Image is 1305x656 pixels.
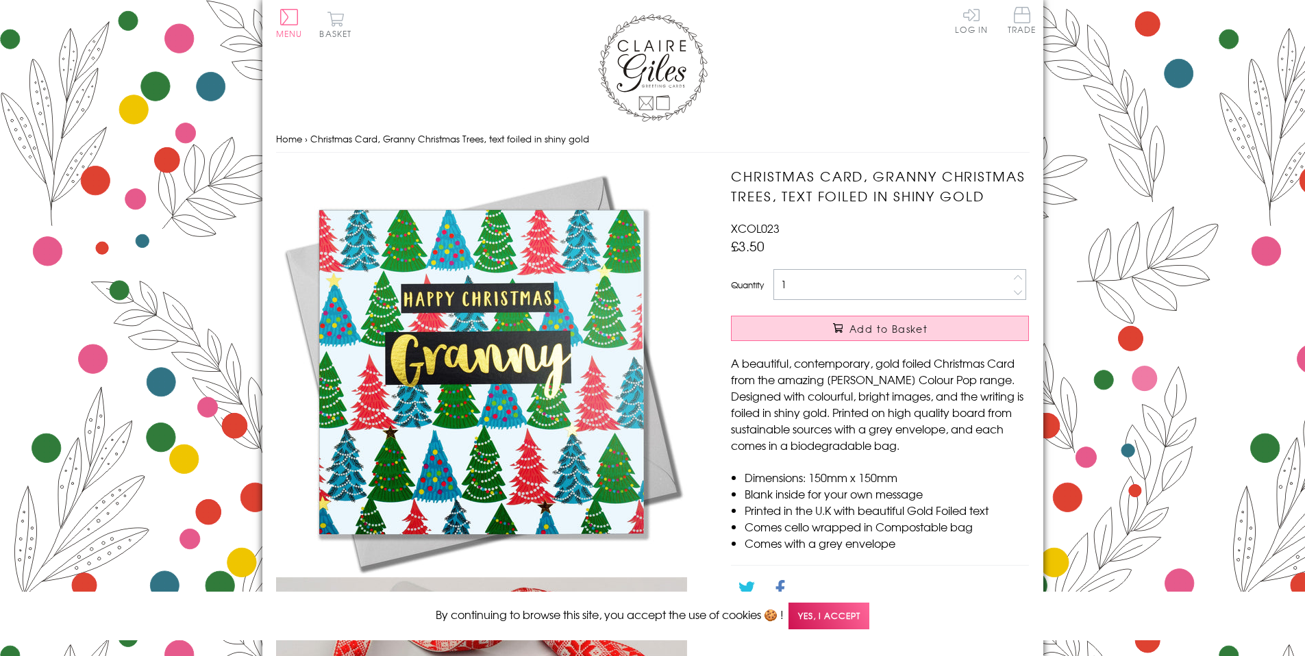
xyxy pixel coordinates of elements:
span: Yes, I accept [788,603,869,629]
span: XCOL023 [731,220,780,236]
nav: breadcrumbs [276,125,1030,153]
span: Christmas Card, Granny Christmas Trees, text foiled in shiny gold [310,132,589,145]
button: Add to Basket [731,316,1029,341]
h1: Christmas Card, Granny Christmas Trees, text foiled in shiny gold [731,166,1029,206]
li: Printed in the U.K with beautiful Gold Foiled text [745,502,1029,518]
span: › [305,132,308,145]
button: Basket [317,11,355,38]
a: Trade [1008,7,1036,36]
img: Christmas Card, Granny Christmas Trees, text foiled in shiny gold [276,166,687,577]
li: Blank inside for your own message [745,485,1029,502]
span: Trade [1008,7,1036,34]
li: Comes cello wrapped in Compostable bag [745,518,1029,535]
label: Quantity [731,279,764,291]
p: A beautiful, contemporary, gold foiled Christmas Card from the amazing [PERSON_NAME] Colour Pop r... [731,355,1029,453]
span: £3.50 [731,236,765,255]
span: Add to Basket [849,322,928,336]
li: Dimensions: 150mm x 150mm [745,469,1029,485]
a: Log In [955,7,988,34]
li: Comes with a grey envelope [745,535,1029,551]
span: Menu [276,27,303,40]
button: Menu [276,9,303,38]
a: Home [276,132,302,145]
img: Claire Giles Greetings Cards [598,14,708,122]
